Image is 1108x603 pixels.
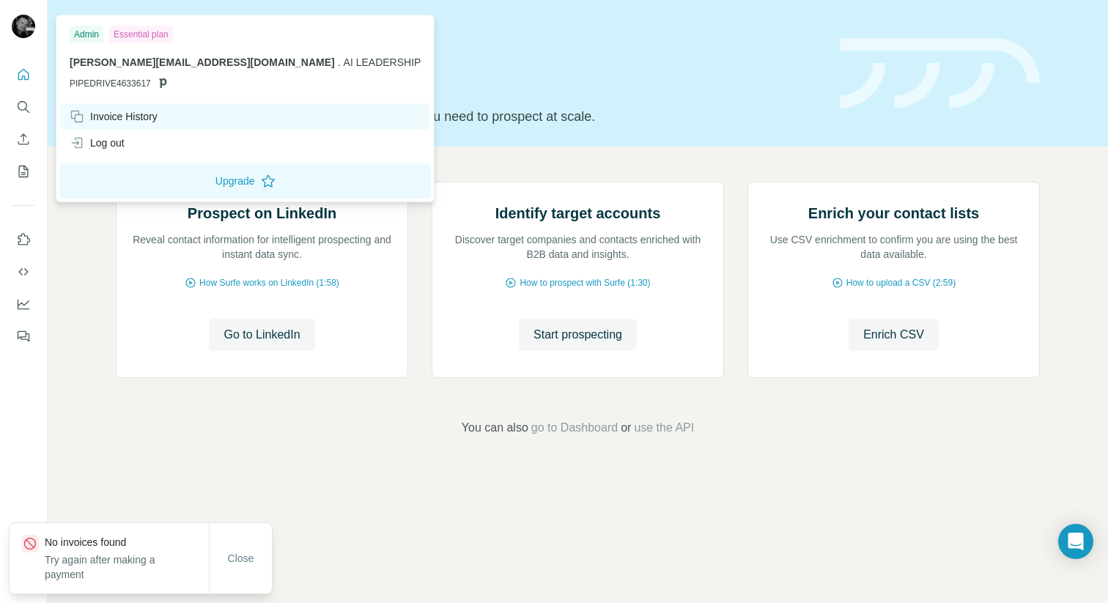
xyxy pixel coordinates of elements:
span: Start prospecting [533,326,622,344]
span: Close [228,551,254,566]
h2: Enrich your contact lists [808,203,979,223]
span: You can also [462,419,528,437]
span: How Surfe works on LinkedIn (1:58) [199,276,339,289]
span: [PERSON_NAME][EMAIL_ADDRESS][DOMAIN_NAME] [70,56,335,68]
div: Quick start [116,27,822,42]
div: Invoice History [70,109,158,124]
h1: Let’s prospect together [116,68,822,97]
button: Close [218,545,265,571]
div: Open Intercom Messenger [1058,524,1093,559]
button: Upgrade [59,163,431,199]
button: Start prospecting [519,319,637,351]
button: Use Surfe on LinkedIn [12,226,35,253]
p: Try again after making a payment [45,552,209,582]
button: Dashboard [12,291,35,317]
p: Pick your starting point and we’ll provide everything you need to prospect at scale. [116,106,822,127]
span: Enrich CSV [863,326,924,344]
p: Discover target companies and contacts enriched with B2B data and insights. [447,232,709,262]
button: Enrich CSV [849,319,939,351]
button: Go to LinkedIn [209,319,314,351]
p: No invoices found [45,535,209,550]
span: How to upload a CSV (2:59) [846,276,956,289]
span: or [621,419,631,437]
button: Use Surfe API [12,259,35,285]
button: Search [12,94,35,120]
div: Admin [70,26,103,43]
button: My lists [12,158,35,185]
img: Avatar [12,15,35,38]
p: Reveal contact information for intelligent prospecting and instant data sync. [131,232,393,262]
p: Use CSV enrichment to confirm you are using the best data available. [763,232,1024,262]
h2: Prospect on LinkedIn [188,203,336,223]
h2: Identify target accounts [495,203,661,223]
img: banner [840,38,1040,109]
button: Quick start [12,62,35,88]
button: go to Dashboard [531,419,618,437]
span: AI LEADERSHIP [344,56,421,68]
span: . [338,56,341,68]
div: Essential plan [109,26,173,43]
span: How to prospect with Surfe (1:30) [520,276,650,289]
div: Log out [70,136,125,150]
span: PIPEDRIVE4633617 [70,77,151,90]
span: Go to LinkedIn [224,326,300,344]
button: use the API [634,419,694,437]
button: Enrich CSV [12,126,35,152]
button: Feedback [12,323,35,349]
